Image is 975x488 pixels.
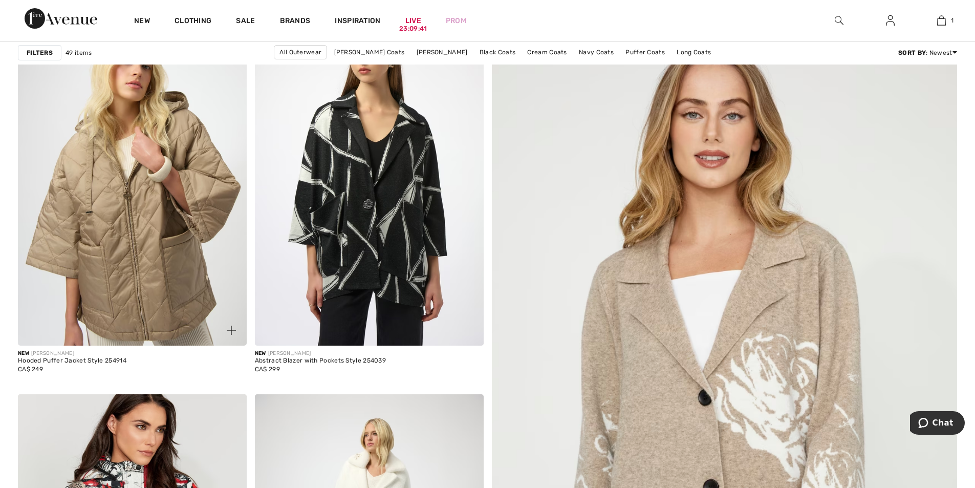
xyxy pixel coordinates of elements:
span: 49 items [66,48,92,57]
a: Prom [446,15,466,26]
a: Black Coats [474,46,521,59]
img: My Info [886,14,895,27]
iframe: Opens a widget where you can chat to one of our agents [910,411,965,437]
img: plus_v2.svg [227,326,236,335]
a: Sale [236,16,255,27]
img: My Bag [937,14,946,27]
a: Puffer Coats [620,46,670,59]
a: New [134,16,150,27]
a: Navy Coats [574,46,619,59]
img: search the website [835,14,843,27]
strong: Sort By [898,49,926,56]
a: Clothing [175,16,211,27]
a: Cream Coats [522,46,572,59]
a: Live23:09:41 [405,15,421,26]
div: [PERSON_NAME] [18,350,126,357]
a: Long Coats [671,46,716,59]
span: 1 [951,16,954,25]
span: CA$ 299 [255,366,280,373]
div: [PERSON_NAME] [255,350,386,357]
img: 1ère Avenue [25,8,97,29]
span: New [255,350,266,356]
a: Sign In [878,14,903,27]
strong: Filters [27,48,53,57]
span: Inspiration [335,16,380,27]
a: 1 [916,14,966,27]
a: All Outerwear [274,45,327,59]
a: Brands [280,16,311,27]
div: Abstract Blazer with Pockets Style 254039 [255,357,386,365]
a: [PERSON_NAME] Coats [329,46,410,59]
div: : Newest [898,48,957,57]
a: [PERSON_NAME] [411,46,473,59]
div: Hooded Puffer Jacket Style 254914 [18,357,126,365]
img: Abstract Blazer with Pockets Style 254039. Black/Off White [255,3,484,346]
span: CA$ 249 [18,366,43,373]
span: New [18,350,29,356]
div: 23:09:41 [399,24,427,34]
a: Hooded Puffer Jacket Style 254914. Gold [18,3,247,346]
